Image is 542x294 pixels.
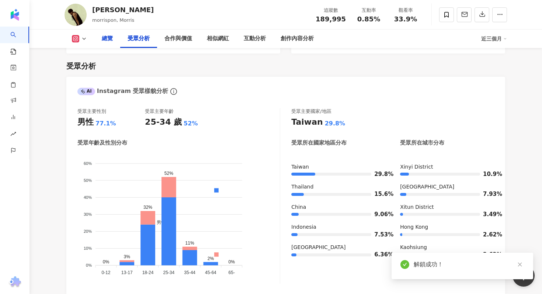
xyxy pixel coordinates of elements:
div: 受眾主要年齡 [145,108,174,115]
tspan: 50% [84,178,92,182]
div: 總覽 [102,34,113,43]
div: 25-34 歲 [145,117,182,128]
span: info-circle [169,87,178,96]
div: 近三個月 [481,33,507,45]
tspan: 45-64 [205,270,216,275]
div: Thailand [291,183,385,191]
span: 9.06% [374,212,385,217]
div: AI [77,88,95,95]
div: 受眾主要國家/地區 [291,108,331,115]
div: Hong Kong [400,224,494,231]
tspan: 10% [84,246,92,250]
div: 受眾年齡及性別分布 [77,139,127,147]
tspan: 13-17 [121,270,133,275]
span: 男性 [151,220,166,225]
div: Instagram 受眾樣貌分析 [77,87,168,95]
tspan: 30% [84,212,92,216]
span: 0.85% [357,15,380,23]
span: 6.36% [374,252,385,257]
span: 29.8% [374,172,385,177]
div: 77.1% [95,120,116,128]
tspan: 25-34 [163,270,174,275]
a: search [10,27,25,55]
div: 互動率 [355,7,383,14]
span: 189,995 [316,15,346,23]
tspan: 65- [229,270,235,275]
div: 受眾分析 [66,61,96,71]
div: China [291,204,385,211]
div: 29.8% [325,120,345,128]
span: 7.93% [483,191,494,197]
div: 追蹤數 [316,7,346,14]
span: 33.9% [394,15,417,23]
span: rise [10,127,16,143]
div: [GEOGRAPHIC_DATA] [291,244,385,251]
div: 合作與價值 [164,34,192,43]
tspan: 35-44 [184,270,195,275]
div: 52% [184,120,198,128]
img: KOL Avatar [65,4,87,26]
img: chrome extension [8,276,22,288]
tspan: 0% [86,263,92,267]
div: 男性 [77,117,94,128]
span: 15.6% [374,191,385,197]
tspan: 40% [84,195,92,199]
div: Xinyi District [400,163,494,171]
div: 受眾所在國家地區分布 [291,139,347,147]
div: 解鎖成功！ [414,260,524,269]
span: 2.62% [483,232,494,238]
span: 2.62% [483,252,494,257]
tspan: 60% [84,161,92,165]
img: logo icon [9,9,21,21]
div: Kaohsiung [400,244,494,251]
div: 創作內容分析 [281,34,314,43]
span: check-circle [400,260,409,269]
tspan: 0-12 [101,270,110,275]
div: [PERSON_NAME] [92,5,154,14]
div: [GEOGRAPHIC_DATA] [400,183,494,191]
span: 3.49% [483,212,494,217]
tspan: 20% [84,229,92,234]
div: Xitun District [400,204,494,211]
span: 10.9% [483,172,494,177]
div: 受眾所在城市分布 [400,139,444,147]
span: 7.53% [374,232,385,238]
div: 觀看率 [392,7,420,14]
span: close [517,262,522,267]
div: Indonesia [291,224,385,231]
div: Taiwan [291,163,385,171]
div: 相似網紅 [207,34,229,43]
div: 受眾主要性別 [77,108,106,115]
div: Taiwan [291,117,323,128]
div: 互動分析 [244,34,266,43]
div: 受眾分析 [128,34,150,43]
span: morrispon, Morris [92,17,134,23]
tspan: 18-24 [142,270,154,275]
